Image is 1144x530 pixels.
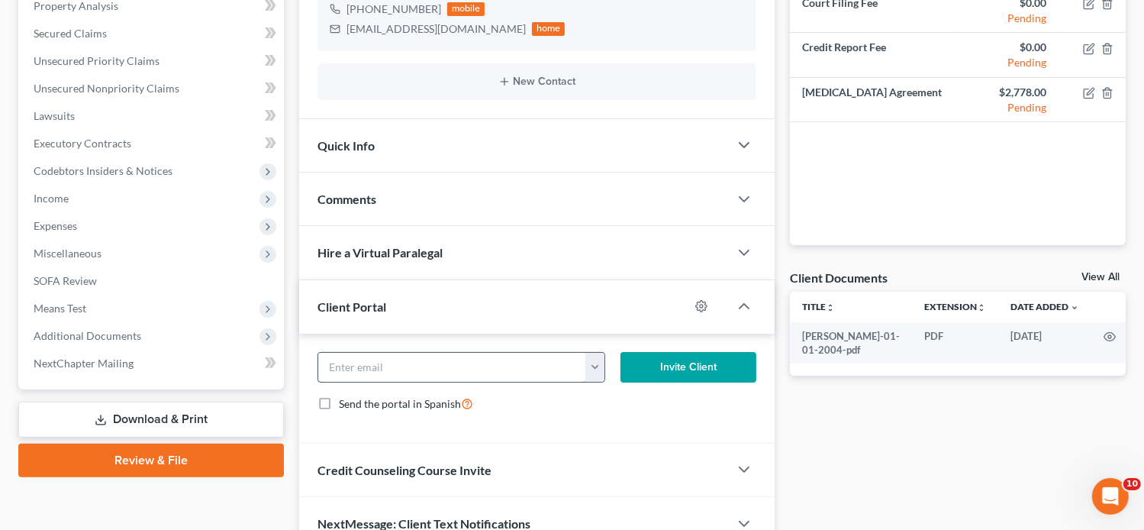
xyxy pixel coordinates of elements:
[34,164,172,177] span: Codebtors Insiders & Notices
[532,22,566,36] div: home
[34,247,102,260] span: Miscellaneous
[998,322,1091,364] td: [DATE]
[1092,478,1129,515] iframe: Intercom live chat
[21,47,284,75] a: Unsecured Priority Claims
[34,54,160,67] span: Unsecured Priority Claims
[790,33,958,77] td: Credit Report Fee
[317,299,386,314] span: Client Portal
[1123,478,1141,490] span: 10
[21,130,284,157] a: Executory Contracts
[21,267,284,295] a: SOFA Review
[790,270,888,286] div: Client Documents
[826,303,835,312] i: unfold_more
[21,350,284,377] a: NextChapter Mailing
[970,55,1046,70] div: Pending
[1070,303,1079,312] i: expand_more
[620,352,757,383] button: Invite Client
[317,463,491,477] span: Credit Counseling Course Invite
[34,357,134,370] span: NextChapter Mailing
[970,100,1046,115] div: Pending
[21,20,284,47] a: Secured Claims
[34,192,69,205] span: Income
[1010,301,1079,312] a: Date Added expand_more
[790,322,912,364] td: [PERSON_NAME]-01-01-2004-pdf
[318,353,587,382] input: Enter email
[339,397,461,410] span: Send the portal in Spanish
[970,40,1046,55] div: $0.00
[346,21,526,37] div: [EMAIL_ADDRESS][DOMAIN_NAME]
[317,192,376,206] span: Comments
[924,301,986,312] a: Extensionunfold_more
[18,444,284,477] a: Review & File
[970,11,1046,26] div: Pending
[317,245,443,260] span: Hire a Virtual Paralegal
[34,109,75,122] span: Lawsuits
[447,2,485,16] div: mobile
[330,76,745,88] button: New Contact
[977,303,986,312] i: unfold_more
[21,102,284,130] a: Lawsuits
[34,219,77,232] span: Expenses
[790,77,958,121] td: [MEDICAL_DATA] Agreement
[34,274,97,287] span: SOFA Review
[970,85,1046,100] div: $2,778.00
[317,138,375,153] span: Quick Info
[21,75,284,102] a: Unsecured Nonpriority Claims
[34,137,131,150] span: Executory Contracts
[912,322,998,364] td: PDF
[802,301,835,312] a: Titleunfold_more
[34,27,107,40] span: Secured Claims
[346,2,441,17] div: [PHONE_NUMBER]
[34,82,179,95] span: Unsecured Nonpriority Claims
[34,329,141,342] span: Additional Documents
[18,402,284,438] a: Download & Print
[1081,272,1120,283] a: View All
[34,302,86,315] span: Means Test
